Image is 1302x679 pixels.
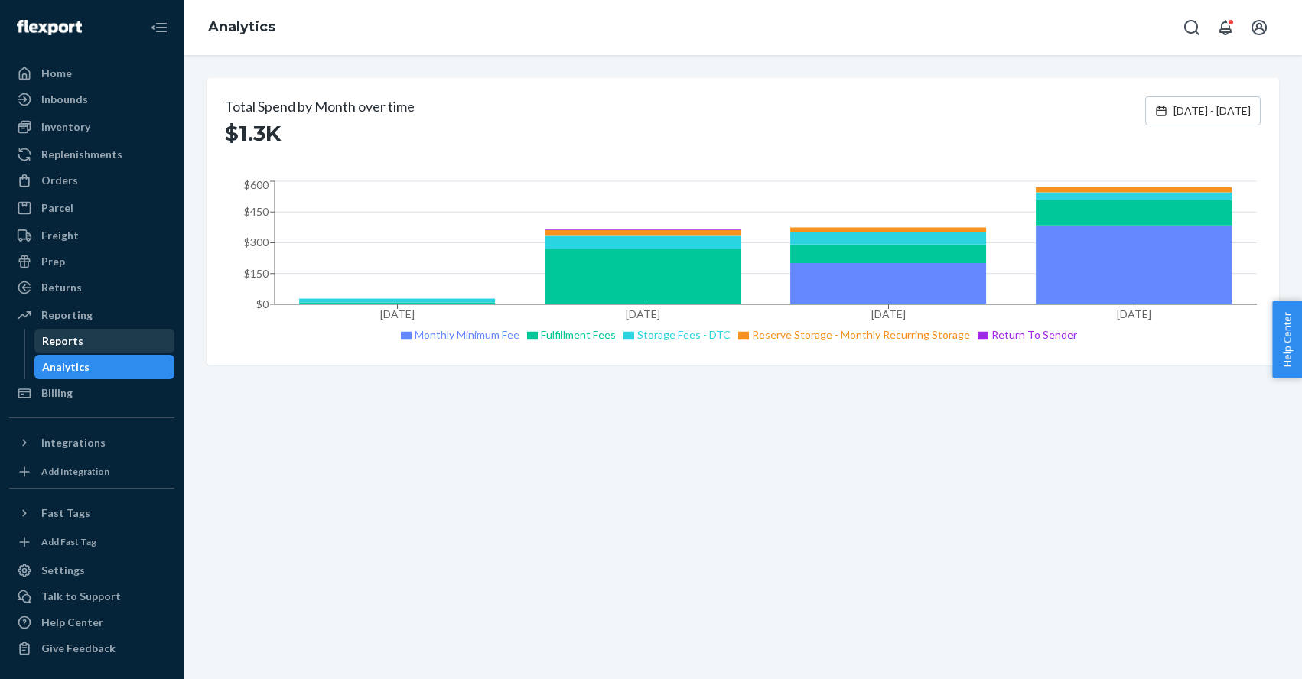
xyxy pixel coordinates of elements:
a: Prep [9,249,174,274]
a: Analytics [208,18,275,35]
tspan: $450 [244,205,269,218]
div: Fast Tags [41,505,90,521]
a: Add Integration [9,461,174,482]
button: Integrations [9,430,174,455]
ol: breadcrumbs [196,5,288,50]
span: [DATE] - [DATE] [1173,103,1251,119]
tspan: [DATE] [1117,307,1151,320]
div: Settings [41,563,85,578]
div: Reporting [41,307,93,323]
span: Fulfillment Fees [541,328,616,341]
a: Reports [34,329,175,353]
div: Returns [41,280,82,295]
tspan: $600 [244,178,269,191]
span: Monthly Minimum Fee [415,328,519,341]
a: Returns [9,275,174,300]
button: [DATE] - [DATE] [1145,96,1261,125]
div: Talk to Support [41,589,121,604]
a: Help Center [9,610,174,635]
div: Parcel [41,200,73,216]
tspan: $0 [256,297,269,310]
a: Home [9,61,174,86]
button: Open notifications [1210,12,1241,43]
a: Analytics [34,355,175,379]
a: Settings [9,558,174,583]
div: Give Feedback [41,641,116,656]
div: Integrations [41,435,106,450]
button: Give Feedback [9,636,174,661]
a: Parcel [9,196,174,220]
a: Inventory [9,115,174,139]
span: $1.3K [225,119,281,147]
div: Home [41,66,72,81]
tspan: [DATE] [871,307,906,320]
div: Add Fast Tag [41,535,96,548]
a: Billing [9,381,174,405]
a: Add Fast Tag [9,531,174,552]
tspan: $300 [244,236,269,249]
h2: Total Spend by Month over time [225,96,415,116]
div: Freight [41,228,79,243]
div: Help Center [41,615,103,630]
button: Open account menu [1244,12,1274,43]
div: Prep [41,254,65,269]
div: Reports [42,333,83,349]
div: Add Integration [41,465,109,478]
a: Reporting [9,303,174,327]
div: Inbounds [41,92,88,107]
a: Talk to Support [9,584,174,609]
span: Return To Sender [991,328,1077,341]
button: Open Search Box [1177,12,1207,43]
span: Reserve Storage - Monthly Recurring Storage [752,328,970,341]
a: Orders [9,168,174,193]
button: Close Navigation [144,12,174,43]
div: Inventory [41,119,90,135]
button: Fast Tags [9,501,174,525]
div: Analytics [42,359,90,375]
div: Billing [41,385,73,401]
a: Replenishments [9,142,174,167]
a: Inbounds [9,87,174,112]
tspan: [DATE] [626,307,660,320]
tspan: $150 [244,267,269,280]
div: Orders [41,173,78,188]
button: Help Center [1272,301,1302,378]
tspan: [DATE] [380,307,415,320]
span: Storage Fees - DTC [637,328,731,341]
div: Replenishments [41,147,122,162]
img: Flexport logo [17,20,82,35]
a: Freight [9,223,174,248]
